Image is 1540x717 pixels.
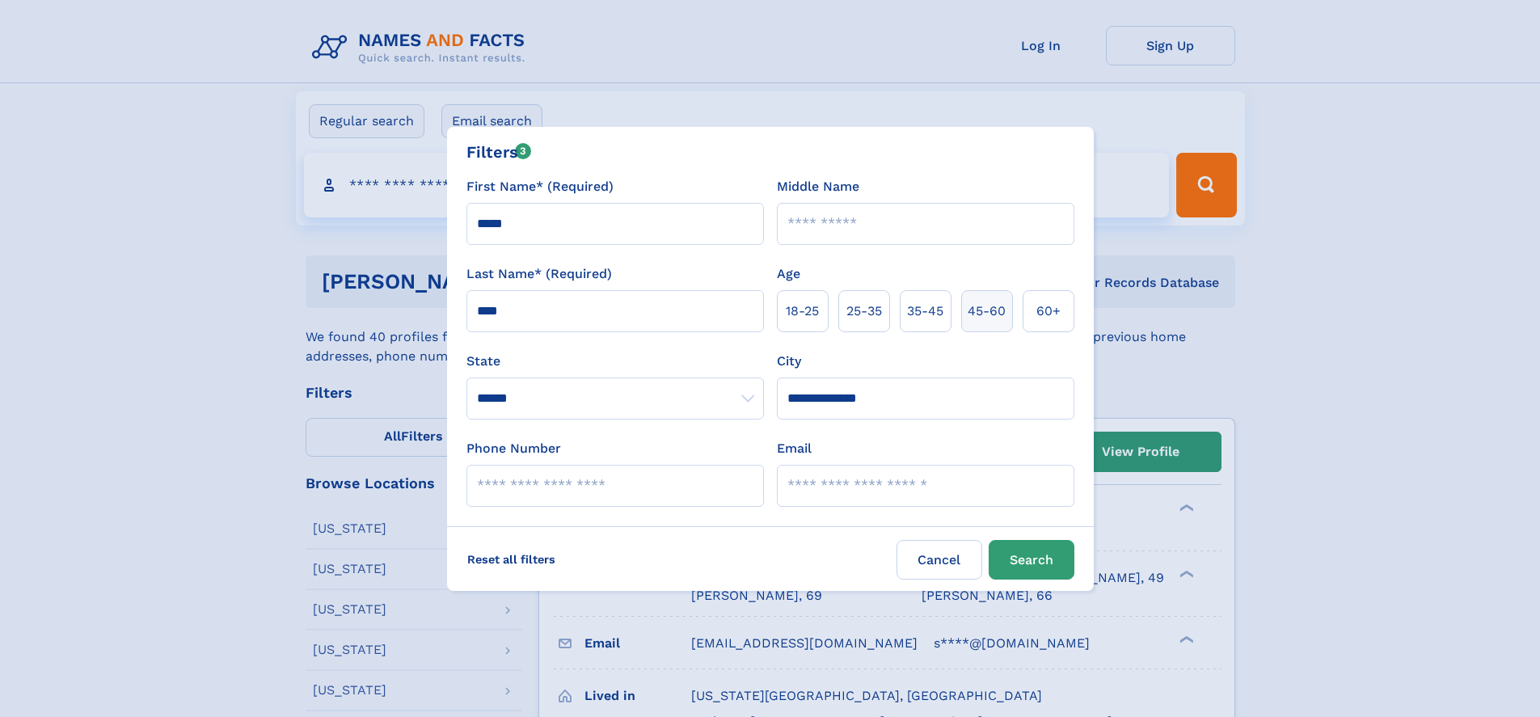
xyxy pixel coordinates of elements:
span: 45‑60 [968,302,1006,321]
label: Email [777,439,812,458]
span: 25‑35 [846,302,882,321]
label: Reset all filters [457,540,566,579]
label: First Name* (Required) [466,177,614,196]
span: 60+ [1036,302,1061,321]
span: 35‑45 [907,302,943,321]
label: Age [777,264,800,284]
label: Phone Number [466,439,561,458]
button: Search [989,540,1074,580]
label: City [777,352,801,371]
div: Filters [466,140,532,164]
label: Middle Name [777,177,859,196]
label: Cancel [897,540,982,580]
span: 18‑25 [786,302,819,321]
label: State [466,352,764,371]
label: Last Name* (Required) [466,264,612,284]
